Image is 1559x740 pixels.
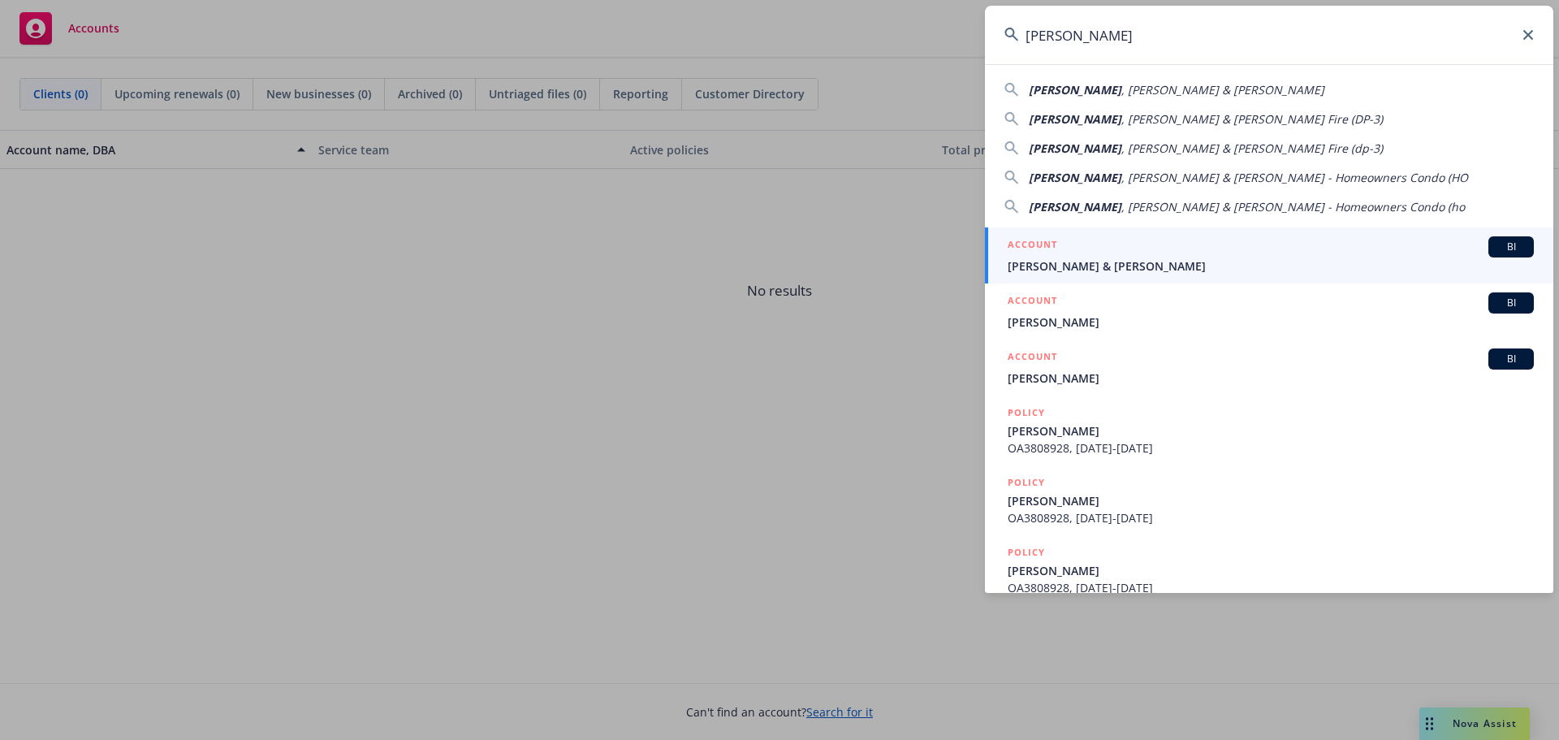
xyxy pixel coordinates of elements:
[1008,562,1534,579] span: [PERSON_NAME]
[985,6,1553,64] input: Search...
[1008,439,1534,457] span: OA3808928, [DATE]-[DATE]
[1495,296,1527,310] span: BI
[985,396,1553,465] a: POLICY[PERSON_NAME]OA3808928, [DATE]-[DATE]
[1008,474,1045,491] h5: POLICY
[1495,352,1527,366] span: BI
[985,465,1553,535] a: POLICY[PERSON_NAME]OA3808928, [DATE]-[DATE]
[1121,170,1468,185] span: , [PERSON_NAME] & [PERSON_NAME] - Homeowners Condo (HO
[985,340,1553,396] a: ACCOUNTBI[PERSON_NAME]
[1029,141,1121,156] span: [PERSON_NAME]
[985,535,1553,605] a: POLICY[PERSON_NAME]OA3808928, [DATE]-[DATE]
[1008,422,1534,439] span: [PERSON_NAME]
[1121,111,1383,127] span: , [PERSON_NAME] & [PERSON_NAME] Fire (DP-3)
[1008,314,1534,331] span: [PERSON_NAME]
[1029,170,1121,185] span: [PERSON_NAME]
[985,227,1553,283] a: ACCOUNTBI[PERSON_NAME] & [PERSON_NAME]
[1121,82,1324,97] span: , [PERSON_NAME] & [PERSON_NAME]
[1029,199,1121,214] span: [PERSON_NAME]
[1029,82,1121,97] span: [PERSON_NAME]
[1121,199,1465,214] span: , [PERSON_NAME] & [PERSON_NAME] - Homeowners Condo (ho
[1008,509,1534,526] span: OA3808928, [DATE]-[DATE]
[1008,405,1045,421] h5: POLICY
[1029,111,1121,127] span: [PERSON_NAME]
[1008,370,1534,387] span: [PERSON_NAME]
[1008,236,1057,256] h5: ACCOUNT
[1008,544,1045,560] h5: POLICY
[1008,492,1534,509] span: [PERSON_NAME]
[1008,579,1534,596] span: OA3808928, [DATE]-[DATE]
[1008,257,1534,275] span: [PERSON_NAME] & [PERSON_NAME]
[1121,141,1383,156] span: , [PERSON_NAME] & [PERSON_NAME] Fire (dp-3)
[1495,240,1527,254] span: BI
[1008,348,1057,368] h5: ACCOUNT
[985,283,1553,340] a: ACCOUNTBI[PERSON_NAME]
[1008,292,1057,312] h5: ACCOUNT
